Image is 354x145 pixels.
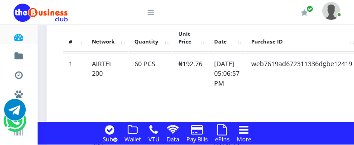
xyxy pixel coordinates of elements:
[34,100,110,115] a: Nigerian VTU
[173,24,208,52] th: Unit Price: activate to sort column ascending
[14,4,68,22] img: Logo
[100,134,120,144] a: Sub
[306,5,313,12] span: Renew/Upgrade Subscription
[4,106,26,121] a: Chat for support
[103,135,117,143] small: Sub
[173,53,208,123] td: ₦192.76
[14,63,24,84] a: Transactions
[322,2,340,19] img: User
[167,135,179,143] small: Data
[209,53,245,123] td: [DATE] 05:06:57 PM
[215,135,230,143] small: ePins
[212,134,232,144] a: ePins
[122,134,144,144] a: Wallet
[146,134,162,144] a: VTU
[301,9,308,16] i: Renew/Upgrade Subscription
[164,134,182,144] a: Data
[124,135,141,143] small: Wallet
[237,135,251,143] small: More
[14,43,24,65] a: Fund wallet
[86,24,128,52] th: Network: activate to sort column ascending
[209,24,245,52] th: Date: activate to sort column ascending
[129,53,172,123] td: 60 PCS
[5,116,24,131] a: Chat for support
[63,53,86,123] td: 1
[187,135,208,143] small: Pay Bills
[14,82,24,103] a: Miscellaneous Payments
[86,53,128,123] td: AIRTEL 200
[184,134,210,144] a: Pay Bills
[129,24,172,52] th: Quantity: activate to sort column ascending
[34,113,110,128] a: International VTU
[63,24,86,52] th: #: activate to sort column descending
[14,24,24,46] a: Dashboard
[148,135,159,143] small: VTU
